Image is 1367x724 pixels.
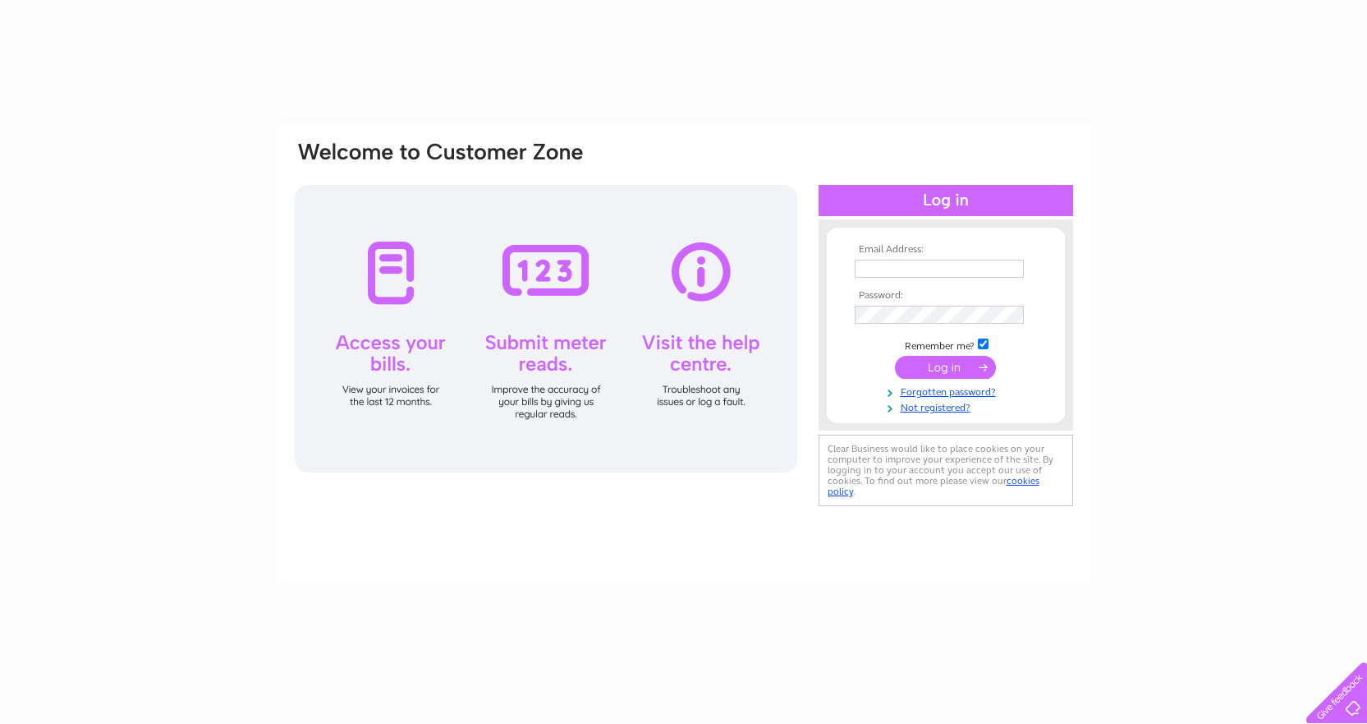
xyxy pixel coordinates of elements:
div: Clear Business would like to place cookies on your computer to improve your experience of the sit... [819,435,1073,506]
input: Submit [895,356,996,379]
a: cookies policy [828,475,1039,497]
a: Not registered? [855,399,1041,414]
a: Forgotten password? [855,383,1041,399]
td: Remember me? [851,336,1041,353]
th: Email Address: [851,244,1041,256]
th: Password: [851,290,1041,302]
